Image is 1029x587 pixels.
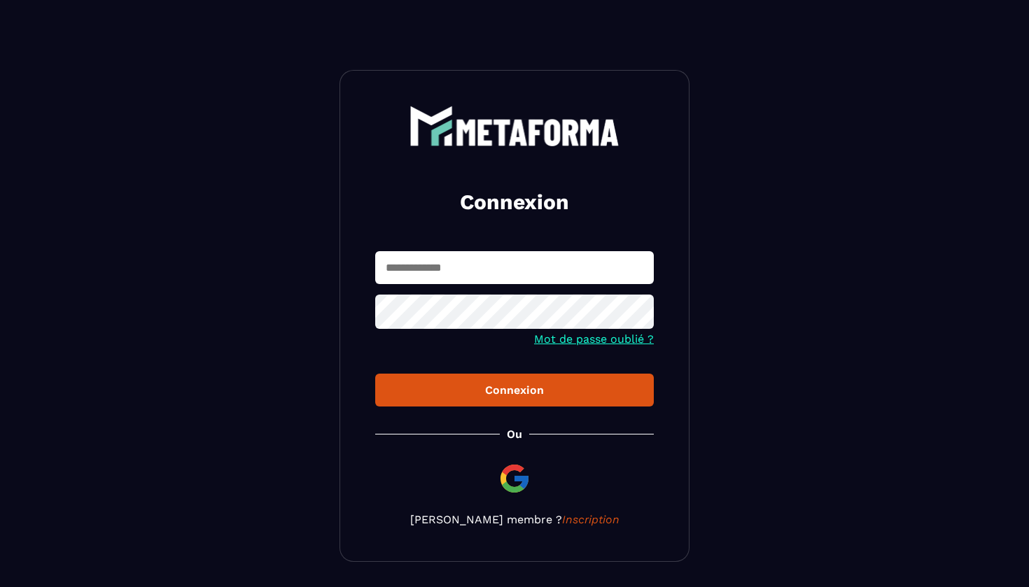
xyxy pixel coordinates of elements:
a: Inscription [562,513,619,526]
img: logo [409,106,619,146]
div: Connexion [386,383,643,397]
a: logo [375,106,654,146]
p: [PERSON_NAME] membre ? [375,513,654,526]
p: Ou [507,427,522,441]
h2: Connexion [392,188,637,216]
img: google [498,462,531,495]
a: Mot de passe oublié ? [534,332,654,346]
button: Connexion [375,374,654,406]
